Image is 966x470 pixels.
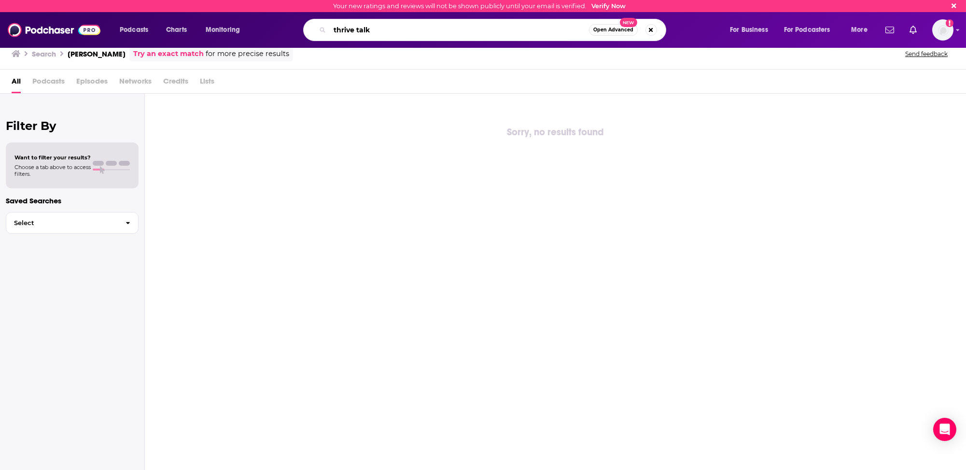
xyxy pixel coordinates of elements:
a: Charts [160,22,193,38]
a: Show notifications dropdown [906,22,921,38]
p: Saved Searches [6,196,139,205]
span: Select [6,220,118,226]
span: New [620,18,637,27]
span: Monitoring [206,23,240,37]
button: open menu [199,22,252,38]
span: Want to filter your results? [14,154,91,161]
span: More [851,23,868,37]
div: Search podcasts, credits, & more... [312,19,675,41]
h3: [PERSON_NAME] [68,49,126,58]
span: Podcasts [32,73,65,93]
a: Try an exact match [133,48,204,59]
button: Select [6,212,139,234]
img: Podchaser - Follow, Share and Rate Podcasts [8,21,100,39]
div: Your new ratings and reviews will not be shown publicly until your email is verified. [333,2,626,10]
svg: Email not verified [946,19,953,27]
a: Show notifications dropdown [882,22,898,38]
div: Sorry, no results found [145,125,966,140]
span: Lists [200,73,214,93]
input: Search podcasts, credits, & more... [330,22,589,38]
span: Choose a tab above to access filters. [14,164,91,177]
span: For Business [730,23,768,37]
button: open menu [113,22,161,38]
button: open menu [778,22,844,38]
button: open menu [844,22,880,38]
span: Open Advanced [593,28,633,32]
button: open menu [723,22,780,38]
a: All [12,73,21,93]
button: Show profile menu [932,19,953,41]
h2: Filter By [6,119,139,133]
span: Charts [166,23,187,37]
span: Podcasts [120,23,148,37]
button: Open AdvancedNew [589,24,638,36]
h3: Search [32,49,56,58]
span: for more precise results [206,48,289,59]
span: For Podcasters [784,23,830,37]
a: Verify Now [591,2,626,10]
div: Open Intercom Messenger [933,418,956,441]
span: Credits [163,73,188,93]
span: Episodes [76,73,108,93]
span: Networks [119,73,152,93]
button: Send feedback [902,50,951,58]
img: User Profile [932,19,953,41]
span: Logged in as BretAita [932,19,953,41]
